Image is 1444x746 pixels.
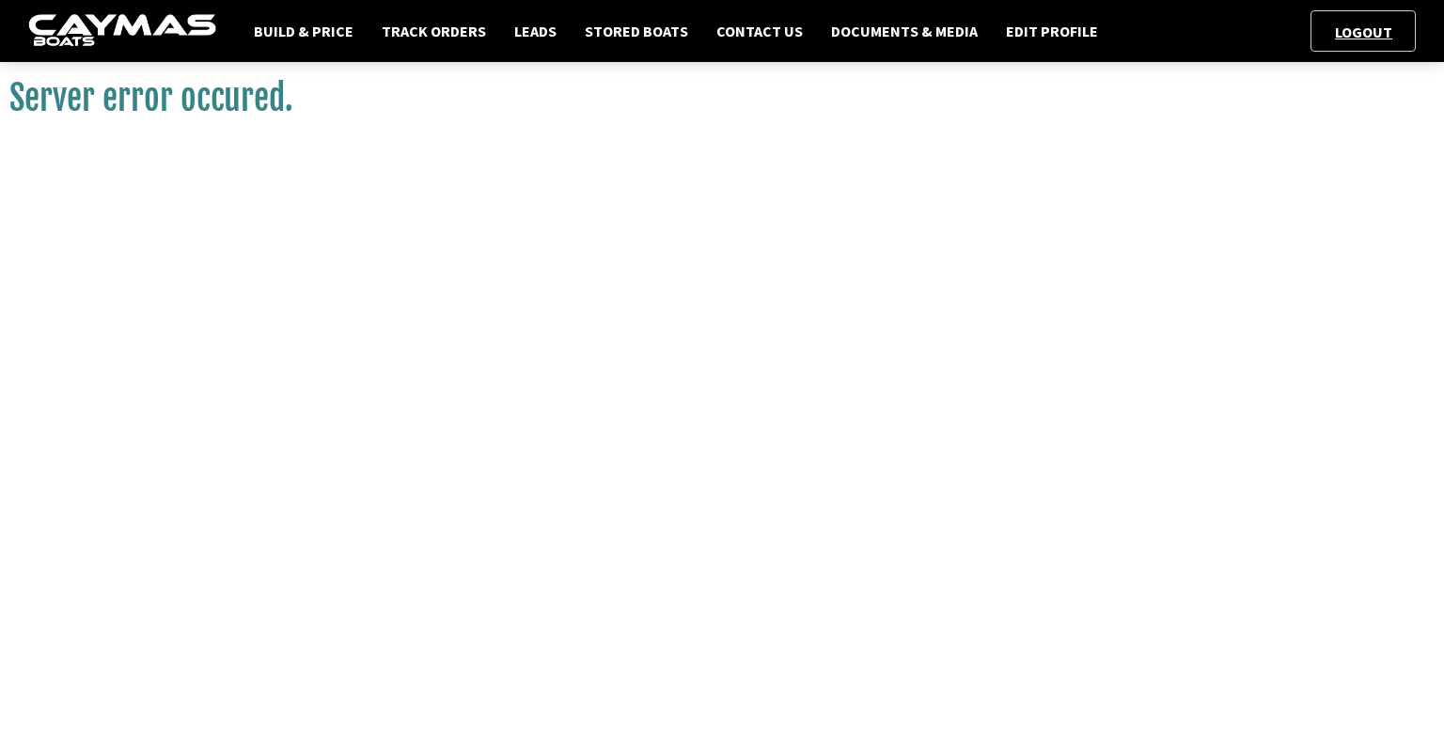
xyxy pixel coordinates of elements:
a: Track Orders [372,19,495,43]
a: Documents & Media [822,19,987,43]
a: Edit Profile [997,19,1107,43]
a: Build & Price [244,19,363,43]
a: Stored Boats [575,19,698,43]
a: Leads [505,19,566,43]
img: caymas-dealer-connect-2ed40d3bc7270c1d8d7ffb4b79bf05adc795679939227970def78ec6f6c03838.gif [28,14,216,49]
a: Contact Us [707,19,812,43]
h1: Server error occured. [9,77,1435,119]
a: Logout [1326,23,1402,41]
